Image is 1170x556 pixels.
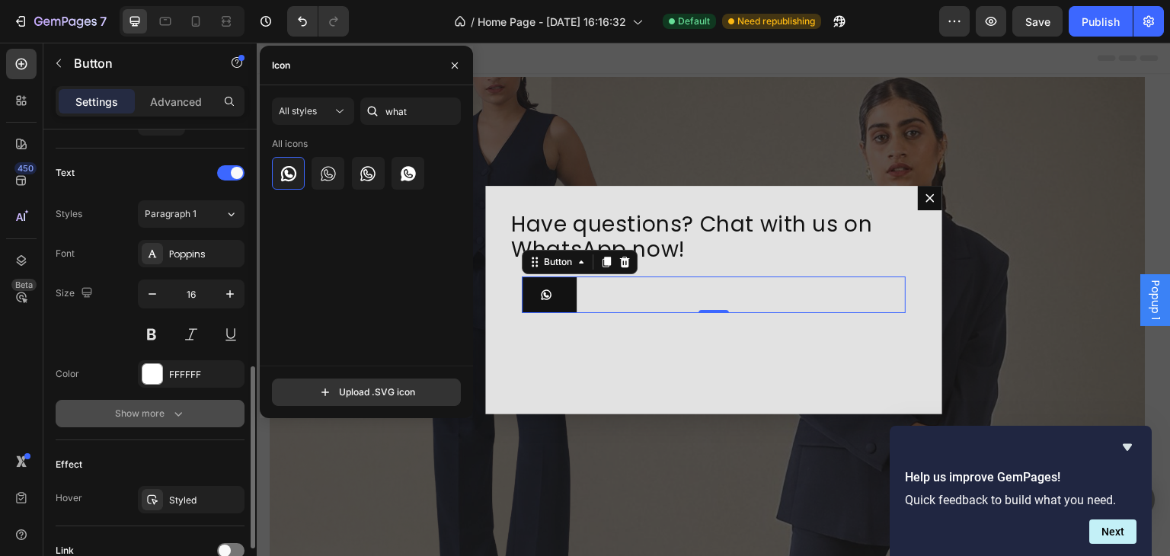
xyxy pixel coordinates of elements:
button: Upload .SVG icon [272,379,461,406]
div: Size [56,283,96,304]
span: Need republishing [737,14,815,28]
div: Styles [56,207,82,221]
span: Default [678,14,710,28]
div: Help us improve GemPages! [905,438,1136,544]
div: Undo/Redo [287,6,349,37]
h2: Rich Text Editor. Editing area: main [253,168,661,222]
div: Dialog body [229,143,686,372]
div: FFFFFF [169,368,241,382]
span: Paragraph 1 [145,207,197,221]
button: 7 [6,6,113,37]
div: Effect [56,458,82,471]
span: Popup 1 [891,238,906,277]
p: Quick feedback to build what you need. [905,493,1136,507]
p: Button [74,54,203,72]
div: Color [56,367,79,381]
div: Poppins [169,248,241,261]
p: Have questions? Chat with us on WhatsApp now! [254,169,660,220]
button: All styles [272,97,354,125]
button: Hide survey [1118,438,1136,456]
iframe: Design area [257,43,1170,556]
span: / [471,14,475,30]
div: Show more [115,406,186,421]
div: Styled [169,494,241,507]
button: Show more [56,400,245,427]
div: Publish [1082,14,1120,30]
p: Advanced [150,94,202,110]
button: Publish [1069,6,1133,37]
div: Text [56,166,75,180]
p: 7 [100,12,107,30]
div: 450 [14,162,37,174]
input: Search icon [360,97,461,125]
span: Home Page - [DATE] 16:16:32 [478,14,626,30]
button: Paragraph 1 [138,200,245,228]
span: Save [1025,15,1050,28]
p: Settings [75,94,118,110]
div: All icons [272,137,308,151]
span: All styles [279,105,317,117]
div: Dialog content [229,143,686,372]
button: Next question [1089,519,1136,544]
div: Font [56,247,75,260]
button: Save [1012,6,1063,37]
div: Button [284,212,318,226]
div: Upload .SVG icon [318,385,415,400]
h2: Help us improve GemPages! [905,468,1136,487]
div: Hover [56,491,82,505]
div: Beta [11,279,37,291]
div: Icon [272,59,290,72]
